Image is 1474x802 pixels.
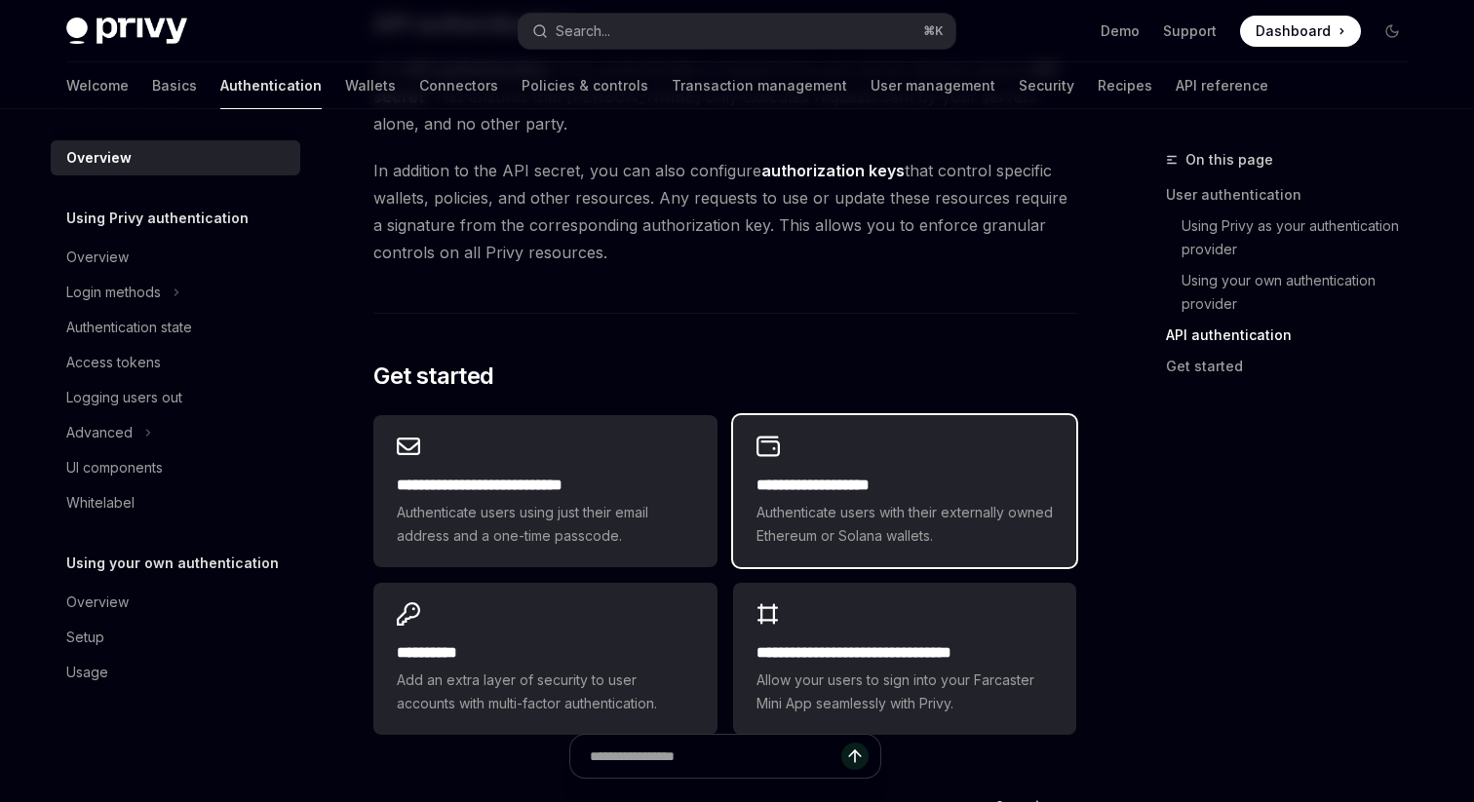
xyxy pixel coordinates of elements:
[1256,21,1331,41] span: Dashboard
[51,275,300,310] button: Login methods
[66,146,132,170] div: Overview
[345,62,396,109] a: Wallets
[373,583,717,735] a: **** *****Add an extra layer of security to user accounts with multi-factor authentication.
[220,62,322,109] a: Authentication
[66,62,129,109] a: Welcome
[761,161,905,180] strong: authorization keys
[66,386,182,409] div: Logging users out
[1166,265,1423,320] a: Using your own authentication provider
[51,345,300,380] a: Access tokens
[66,591,129,614] div: Overview
[66,246,129,269] div: Overview
[51,240,300,275] a: Overview
[1240,16,1361,47] a: Dashboard
[51,585,300,620] a: Overview
[519,14,955,49] button: Search...⌘K
[66,207,249,230] h5: Using Privy authentication
[733,415,1076,567] a: **** **** **** ****Authenticate users with their externally owned Ethereum or Solana wallets.
[66,18,187,45] img: dark logo
[672,62,847,109] a: Transaction management
[51,485,300,520] a: Whitelabel
[51,310,300,345] a: Authentication state
[1166,210,1423,265] a: Using Privy as your authentication provider
[152,62,197,109] a: Basics
[66,456,163,479] div: UI components
[522,62,648,109] a: Policies & controls
[66,351,161,374] div: Access tokens
[51,140,300,175] a: Overview
[66,281,161,304] div: Login methods
[590,735,841,778] input: Ask a question...
[373,361,493,392] span: Get started
[51,620,300,655] a: Setup
[66,316,192,339] div: Authentication state
[1163,21,1217,41] a: Support
[397,668,693,715] span: Add an extra layer of security to user accounts with multi-factor authentication.
[1185,148,1273,172] span: On this page
[1166,320,1423,351] a: API authentication
[923,23,944,39] span: ⌘ K
[1101,21,1140,41] a: Demo
[66,552,279,575] h5: Using your own authentication
[66,626,104,649] div: Setup
[1019,62,1074,109] a: Security
[66,661,108,684] div: Usage
[66,491,135,515] div: Whitelabel
[756,668,1053,715] span: Allow your users to sign into your Farcaster Mini App seamlessly with Privy.
[1166,179,1423,210] a: User authentication
[419,62,498,109] a: Connectors
[756,501,1053,548] span: Authenticate users with their externally owned Ethereum or Solana wallets.
[556,19,610,43] div: Search...
[1166,351,1423,382] a: Get started
[871,62,995,109] a: User management
[66,421,133,444] div: Advanced
[1377,16,1408,47] button: Toggle dark mode
[51,415,300,450] button: Advanced
[51,450,300,485] a: UI components
[51,380,300,415] a: Logging users out
[51,655,300,690] a: Usage
[841,743,869,770] button: Send message
[373,157,1076,266] span: In addition to the API secret, you can also configure that control specific wallets, policies, an...
[1098,62,1152,109] a: Recipes
[397,501,693,548] span: Authenticate users using just their email address and a one-time passcode.
[1176,62,1268,109] a: API reference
